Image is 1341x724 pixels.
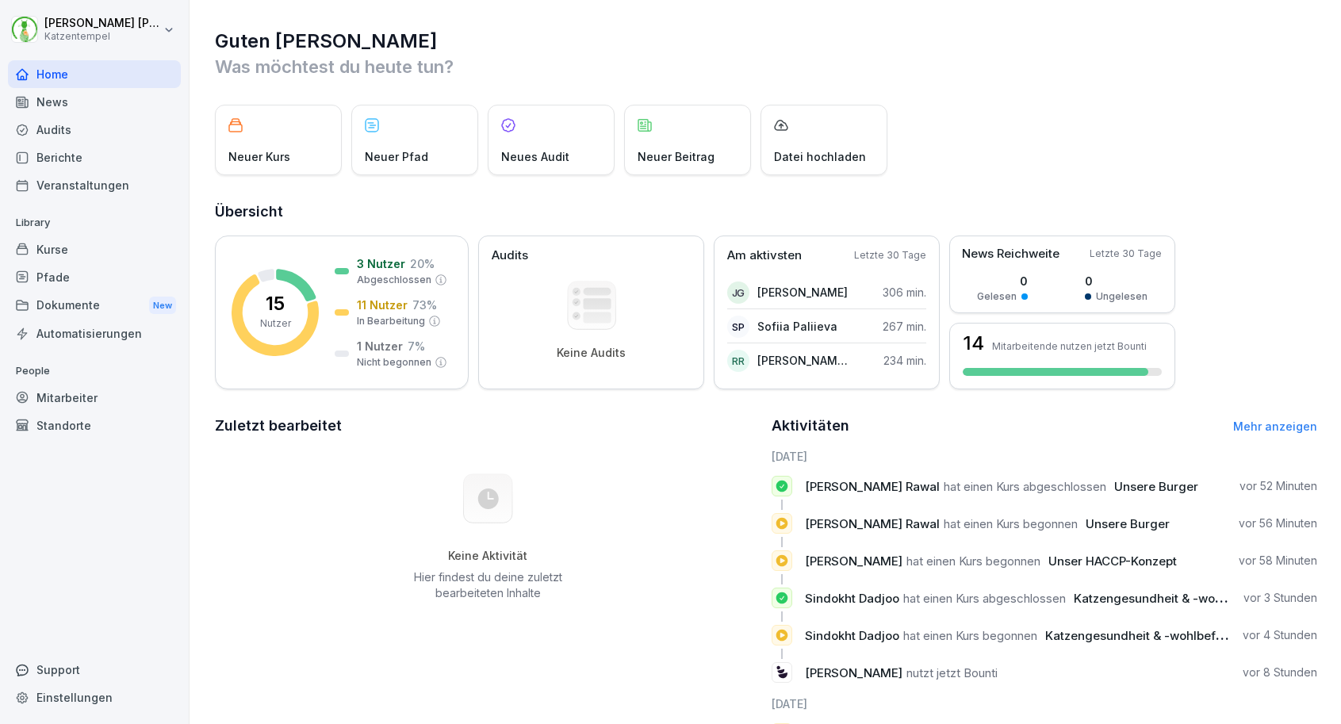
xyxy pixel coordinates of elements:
[1233,419,1317,433] a: Mehr anzeigen
[1239,478,1317,494] p: vor 52 Minuten
[727,282,749,304] div: JG
[412,297,437,313] p: 73 %
[8,358,181,384] p: People
[883,352,926,369] p: 234 min.
[903,628,1037,643] span: hat einen Kurs begonnen
[1243,627,1317,643] p: vor 4 Stunden
[772,415,849,437] h2: Aktivitäten
[8,320,181,347] a: Automatisierungen
[8,60,181,88] a: Home
[805,554,902,569] span: [PERSON_NAME]
[8,656,181,684] div: Support
[727,350,749,372] div: RR
[501,148,569,165] p: Neues Audit
[1239,515,1317,531] p: vor 56 Minuten
[854,248,926,262] p: Letzte 30 Tage
[8,116,181,144] a: Audits
[1085,273,1148,289] p: 0
[992,340,1147,352] p: Mitarbeitende nutzen jetzt Bounti
[727,316,749,338] div: SP
[906,554,1040,569] span: hat einen Kurs begonnen
[774,148,866,165] p: Datei hochladen
[903,591,1066,606] span: hat einen Kurs abgeschlossen
[215,201,1317,223] h2: Übersicht
[215,54,1317,79] p: Was möchtest du heute tun?
[944,516,1078,531] span: hat einen Kurs begonnen
[44,31,160,42] p: Katzentempel
[8,412,181,439] a: Standorte
[228,148,290,165] p: Neuer Kurs
[8,684,181,711] a: Einstellungen
[8,144,181,171] a: Berichte
[1239,553,1317,569] p: vor 58 Minuten
[215,415,761,437] h2: Zuletzt bearbeitet
[266,294,285,313] p: 15
[44,17,160,30] p: [PERSON_NAME] [PERSON_NAME]
[1114,479,1198,494] span: Unsere Burger
[215,29,1317,54] h1: Guten [PERSON_NAME]
[883,284,926,301] p: 306 min.
[1045,628,1248,643] span: Katzengesundheit & -wohlbefinden
[977,289,1017,304] p: Gelesen
[963,334,984,353] h3: 14
[944,479,1106,494] span: hat einen Kurs abgeschlossen
[260,316,291,331] p: Nutzer
[365,148,428,165] p: Neuer Pfad
[8,171,181,199] a: Veranstaltungen
[408,338,425,354] p: 7 %
[8,210,181,236] p: Library
[8,384,181,412] a: Mitarbeiter
[1086,516,1170,531] span: Unsere Burger
[8,291,181,320] a: DokumenteNew
[408,569,568,601] p: Hier findest du deine zuletzt bearbeiteten Inhalte
[1243,665,1317,680] p: vor 8 Stunden
[962,245,1059,263] p: News Reichweite
[757,284,848,301] p: [PERSON_NAME]
[8,291,181,320] div: Dokumente
[805,665,902,680] span: [PERSON_NAME]
[557,346,626,360] p: Keine Audits
[906,665,998,680] span: nutzt jetzt Bounti
[1243,590,1317,606] p: vor 3 Stunden
[1074,591,1277,606] span: Katzengesundheit & -wohlbefinden
[757,318,837,335] p: Sofiia Paliieva
[757,352,849,369] p: [PERSON_NAME] Rawal
[410,255,435,272] p: 20 %
[8,263,181,291] a: Pfade
[1090,247,1162,261] p: Letzte 30 Tage
[1048,554,1177,569] span: Unser HACCP-Konzept
[1096,289,1148,304] p: Ungelesen
[149,297,176,315] div: New
[977,273,1028,289] p: 0
[772,695,1317,712] h6: [DATE]
[357,297,408,313] p: 11 Nutzer
[357,314,425,328] p: In Bearbeitung
[357,273,431,287] p: Abgeschlossen
[727,247,802,265] p: Am aktivsten
[408,549,568,563] h5: Keine Aktivität
[357,338,403,354] p: 1 Nutzer
[638,148,715,165] p: Neuer Beitrag
[8,88,181,116] a: News
[883,318,926,335] p: 267 min.
[805,479,940,494] span: [PERSON_NAME] Rawal
[492,247,528,265] p: Audits
[8,236,181,263] a: Kurse
[805,591,899,606] span: Sindokht Dadjoo
[772,448,1317,465] h6: [DATE]
[805,628,899,643] span: Sindokht Dadjoo
[805,516,940,531] span: [PERSON_NAME] Rawal
[357,255,405,272] p: 3 Nutzer
[357,355,431,370] p: Nicht begonnen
